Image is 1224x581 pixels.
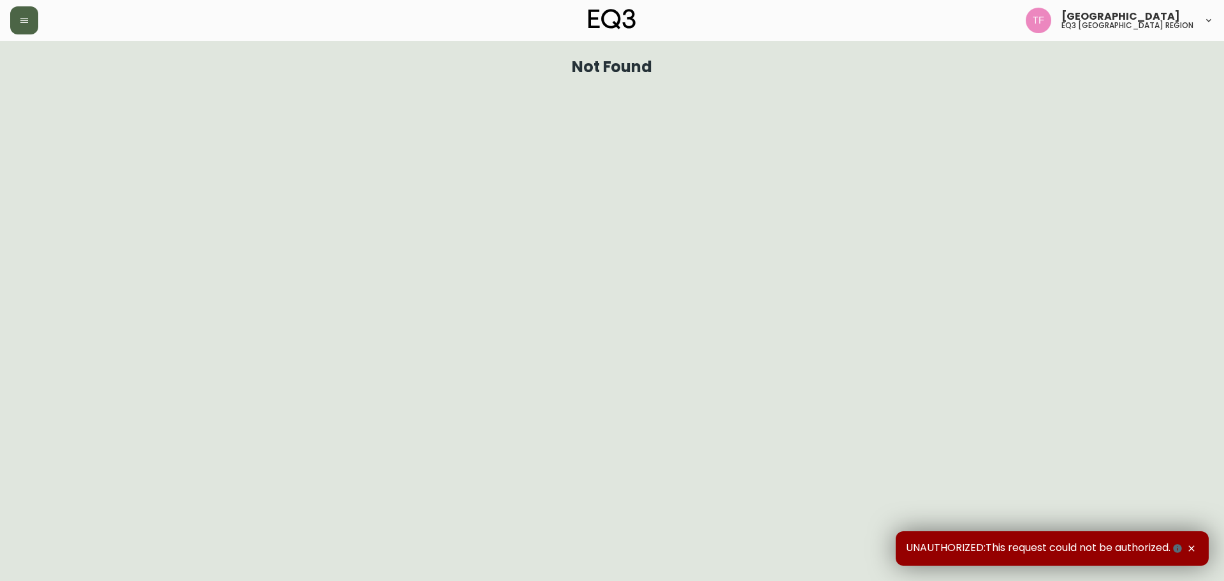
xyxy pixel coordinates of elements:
img: 971393357b0bdd4f0581b88529d406f6 [1026,8,1051,33]
h1: Not Found [572,61,653,73]
img: logo [588,9,636,29]
span: [GEOGRAPHIC_DATA] [1061,11,1180,22]
h5: eq3 [GEOGRAPHIC_DATA] region [1061,22,1193,29]
span: UNAUTHORIZED:This request could not be authorized. [906,541,1184,555]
